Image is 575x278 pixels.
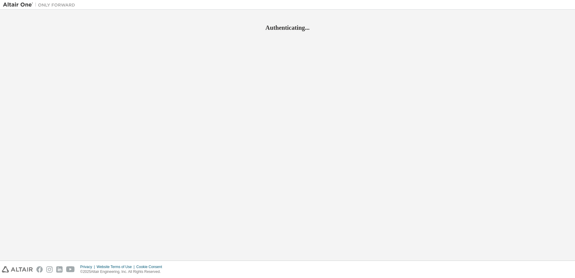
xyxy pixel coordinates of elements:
h2: Authenticating... [3,24,572,32]
img: youtube.svg [66,266,75,273]
img: linkedin.svg [56,266,63,273]
img: facebook.svg [36,266,43,273]
div: Website Terms of Use [97,264,136,269]
img: Altair One [3,2,78,8]
div: Privacy [80,264,97,269]
div: Cookie Consent [136,264,165,269]
img: altair_logo.svg [2,266,33,273]
img: instagram.svg [46,266,53,273]
p: © 2025 Altair Engineering, Inc. All Rights Reserved. [80,269,166,274]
